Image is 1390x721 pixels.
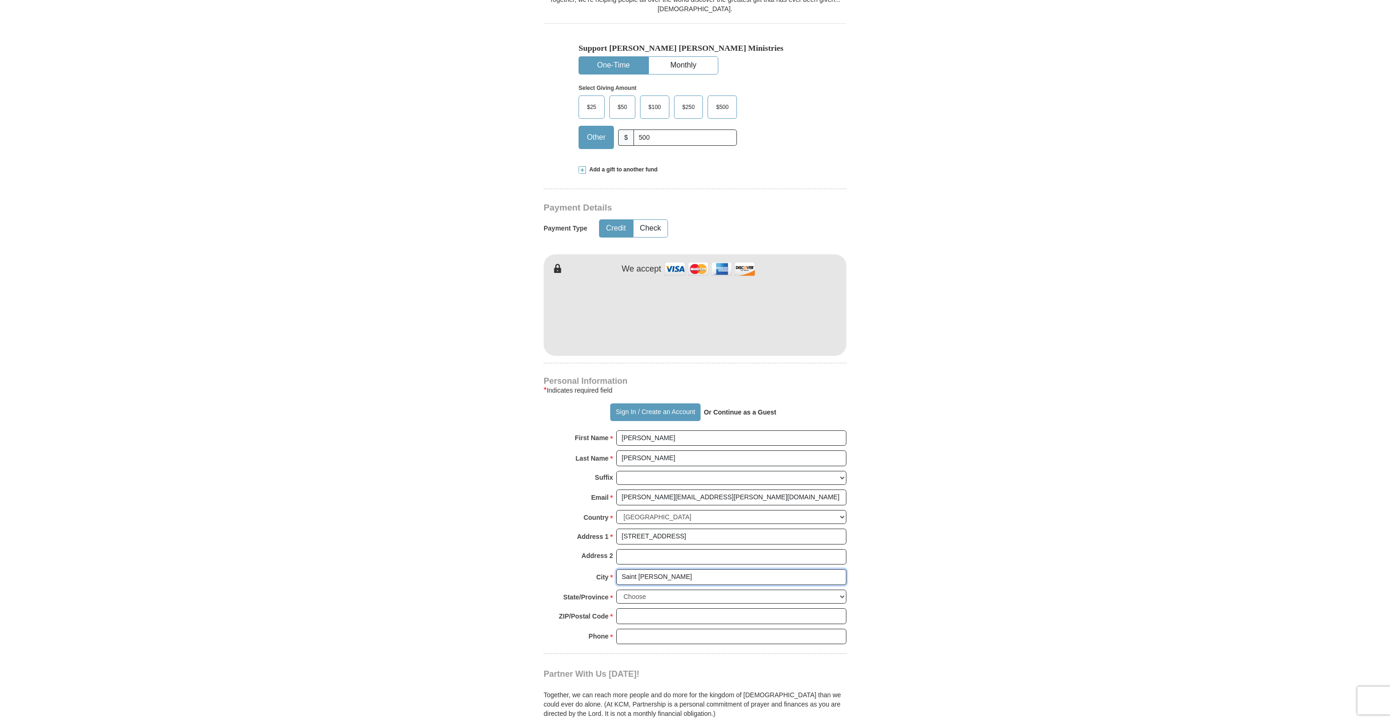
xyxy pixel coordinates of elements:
input: Other Amount [634,129,737,146]
strong: Address 2 [581,549,613,562]
button: One-Time [579,57,648,74]
p: Together, we can reach more people and do more for the kingdom of [DEMOGRAPHIC_DATA] than we coul... [544,690,846,718]
h3: Payment Details [544,203,781,213]
strong: Last Name [576,452,609,465]
h5: Support [PERSON_NAME] [PERSON_NAME] Ministries [579,43,811,53]
strong: Address 1 [577,530,609,543]
span: Other [582,130,610,144]
button: Check [634,220,668,237]
strong: Email [591,491,608,504]
h4: We accept [622,264,661,274]
span: $250 [678,100,700,114]
strong: State/Province [563,591,608,604]
h4: Personal Information [544,377,846,385]
div: Indicates required field [544,385,846,396]
img: credit cards accepted [663,259,756,279]
button: Monthly [649,57,718,74]
span: Partner With Us [DATE]! [544,669,640,679]
strong: Phone [589,630,609,643]
span: $ [618,129,634,146]
strong: ZIP/Postal Code [559,610,609,623]
strong: Suffix [595,471,613,484]
strong: First Name [575,431,608,444]
span: $50 [613,100,632,114]
strong: Select Giving Amount [579,85,636,91]
h5: Payment Type [544,224,587,232]
strong: Country [584,511,609,524]
strong: Or Continue as a Guest [704,408,777,416]
span: $25 [582,100,601,114]
button: Sign In / Create an Account [610,403,700,421]
button: Credit [600,220,633,237]
span: Add a gift to another fund [586,166,658,174]
span: $500 [711,100,733,114]
span: $100 [644,100,666,114]
strong: City [596,571,608,584]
